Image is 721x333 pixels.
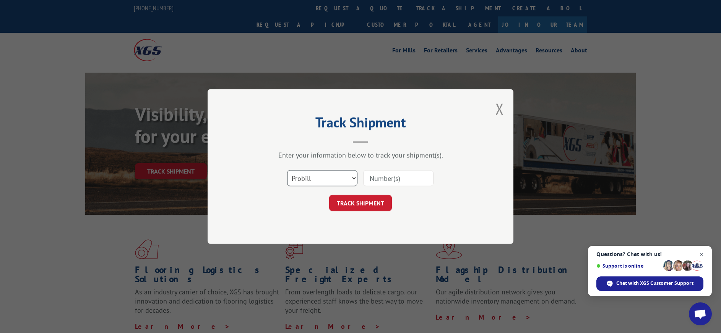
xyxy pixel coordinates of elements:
span: Chat with XGS Customer Support [616,280,693,287]
div: Enter your information below to track your shipment(s). [246,151,475,159]
span: Questions? Chat with us! [596,251,703,257]
input: Number(s) [363,170,434,186]
h2: Track Shipment [246,117,475,132]
span: Close chat [697,250,706,259]
div: Open chat [689,302,712,325]
span: Support is online [596,263,661,269]
div: Chat with XGS Customer Support [596,276,703,291]
button: Close modal [495,99,504,119]
button: TRACK SHIPMENT [329,195,392,211]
